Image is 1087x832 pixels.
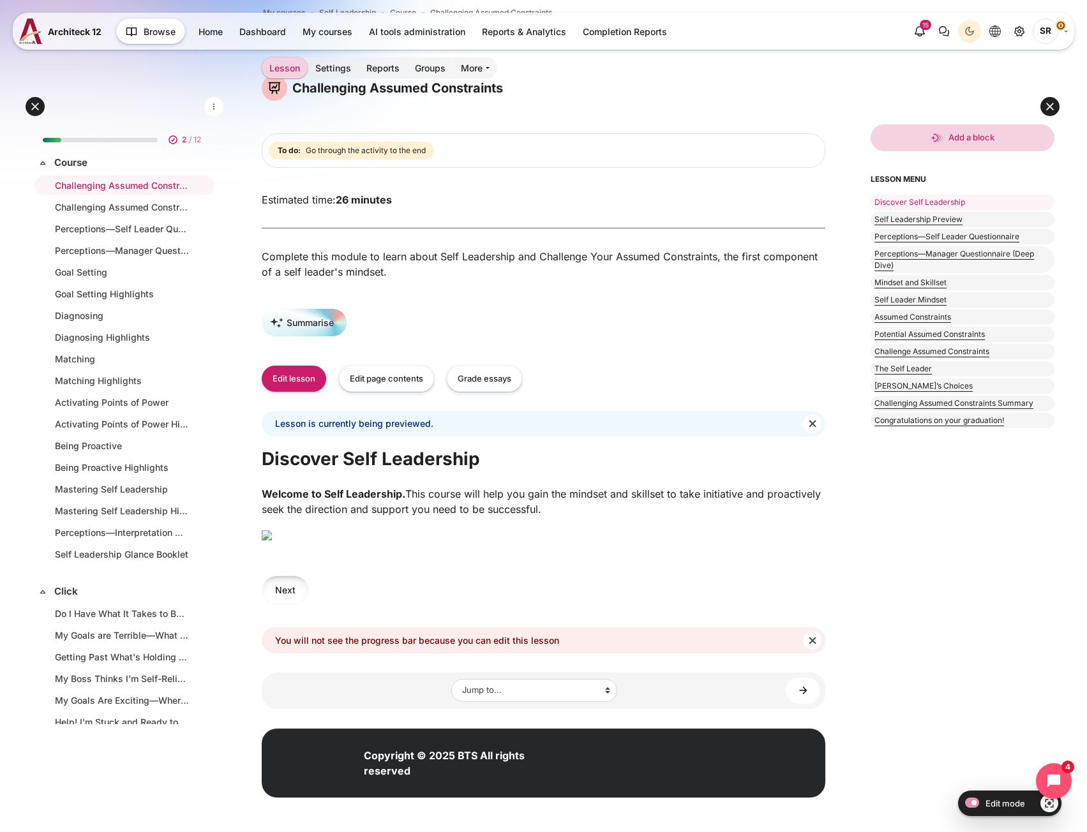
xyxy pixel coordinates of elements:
[55,309,189,322] a: Diagnosing
[55,265,189,279] a: Goal Setting
[474,21,574,42] a: Reports & Analytics
[55,244,189,257] a: Perceptions—Manager Questionnaire (Deep Dive)
[262,309,347,336] button: Summarise
[191,21,230,42] a: Home
[336,193,392,206] strong: 26 minutes
[43,138,61,142] div: 16%
[407,57,453,78] a: Groups
[36,156,49,169] span: Collapse
[871,378,1054,394] a: [PERSON_NAME]’s Choices
[871,275,1054,290] a: Mindset and Skillset
[871,344,1054,359] a: Challenge Assumed Constraints
[871,174,1054,184] h5: Lesson menu
[1008,20,1031,43] a: Site administration
[262,530,272,540] img: image%20%282%29.png
[871,121,1054,462] section: Blocks
[871,396,1054,411] a: Challenging Assumed Constraints Summary
[1040,794,1058,812] a: Show/Hide - Region
[55,526,189,539] a: Perceptions—Interpretation Guide (Deep Dive)
[390,7,416,19] a: Course
[55,222,189,235] a: Perceptions—Self Leader Questionnaire
[33,121,216,152] a: 2 / 12
[984,20,1007,43] button: Languages
[182,134,186,145] span: 2
[295,21,360,42] a: My courses
[55,461,189,474] a: Being Proactive Highlights
[1033,19,1068,44] a: User menu
[252,192,835,207] div: Estimated time:
[232,21,294,42] a: Dashboard
[36,585,49,598] span: Collapse
[871,413,1054,428] a: Congratulations on your graduation!
[871,229,1054,244] a: Perceptions—Self Leader Questionnaire
[263,7,305,19] a: My courses
[871,292,1054,308] a: Self Leader Mindset
[269,139,437,162] div: Completion requirements for Challenging Assumed Constraints
[871,124,1054,151] a: Add a block
[55,694,189,707] a: My Goals Are Exciting—Where Do I Start?
[55,504,189,517] a: Mastering Self Leadership Highlights
[575,21,675,42] a: Completion Reports
[292,80,503,96] h4: Challenging Assumed Constraints
[55,352,189,366] a: Matching
[116,19,185,44] button: Browse
[933,20,956,43] button: There are 0 unread conversations
[55,482,189,496] a: Mastering Self Leadership
[262,4,825,21] nav: Navigation bar
[262,366,326,392] button: Edit lesson
[262,487,405,500] strong: Welcome to Self Leadership.
[54,584,192,599] a: Click
[262,576,309,604] button: Next
[447,366,522,392] button: Grade essays
[359,57,407,78] a: Reports
[871,361,1054,376] a: The Self Leader
[19,19,43,44] img: A12
[262,627,825,653] div: You will not see the progress bar because you can edit this lesson
[986,798,1025,808] span: Edit mode
[55,628,189,642] a: My Goals are Terrible—What Do I Do?
[55,417,189,431] a: Activating Points of Power Highlights
[871,327,1054,342] a: Potential Assumed Constraints
[55,200,189,214] a: Challenging Assumed Constraints Highlights
[189,134,201,145] span: / 12
[308,57,359,78] a: Settings
[908,20,931,43] div: Show notification window with 15 new notifications
[19,19,107,44] a: A12 A12 Architeck 12
[262,411,825,437] div: Lesson is currently being previewed.
[55,439,189,452] a: Being Proactive
[960,22,979,41] div: Dark Mode
[306,145,426,156] span: Go through the activity to the end
[262,447,825,470] h2: Discover Self Leadership
[871,212,1054,227] a: Self Leadership Preview
[262,75,825,709] section: Content
[786,678,820,704] a: Challenging Assumed Constraints Highlights ►
[948,131,994,144] span: Add a block
[871,195,1054,210] li: Discover Self Leadership
[48,25,101,38] span: Architeck 12
[1033,19,1058,44] span: Songklod Riraroengjaratsaeng
[55,287,189,301] a: Goal Setting Highlights
[55,715,189,729] a: Help! I'm Stuck and Ready to Quit
[55,374,189,387] a: Matching Highlights
[55,331,189,344] a: Diagnosing Highlights
[262,486,825,517] p: This course will help you gain the mindset and skillset to take initiative and proactively seek t...
[319,7,376,19] a: Self Leadership
[871,309,1054,325] a: Assumed Constraints
[920,20,931,30] div: 15
[262,57,308,78] a: Lesson
[958,20,981,43] button: Light Mode Dark Mode
[361,21,473,42] a: AI tools administration
[55,179,189,192] a: Challenging Assumed Constraints
[262,249,825,279] div: Complete this module to learn about Self Leadership and Challenge Your Assumed Constraints, the f...
[55,396,189,409] a: Activating Points of Power
[55,650,189,664] a: Getting Past What's Holding Me Back
[278,145,301,156] strong: To do:
[55,607,189,620] a: Do I Have What It Takes to Be a Self Leader?
[430,7,552,19] a: Challenging Assumed Constraints
[54,156,192,170] a: Course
